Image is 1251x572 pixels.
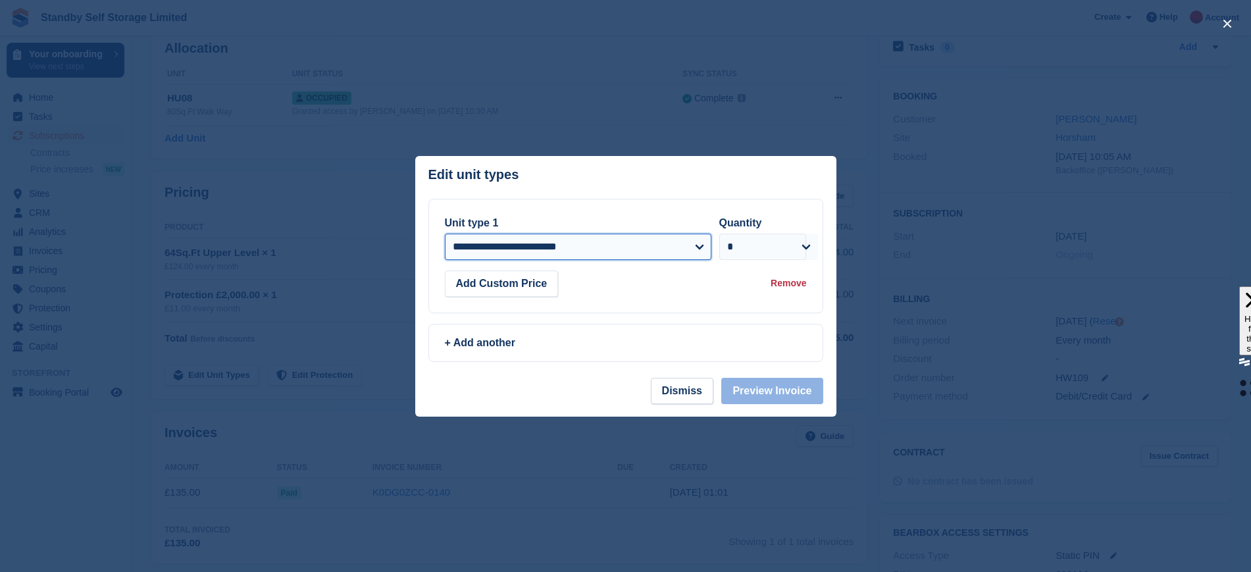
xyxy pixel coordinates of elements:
button: Dismiss [651,378,713,404]
div: Remove [771,276,806,290]
p: Edit unit types [428,167,519,182]
button: Preview Invoice [721,378,823,404]
label: Quantity [719,217,762,228]
button: close [1217,13,1238,34]
button: Add Custom Price [445,271,559,297]
div: + Add another [445,335,807,351]
label: Unit type 1 [445,217,499,228]
a: + Add another [428,324,823,362]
